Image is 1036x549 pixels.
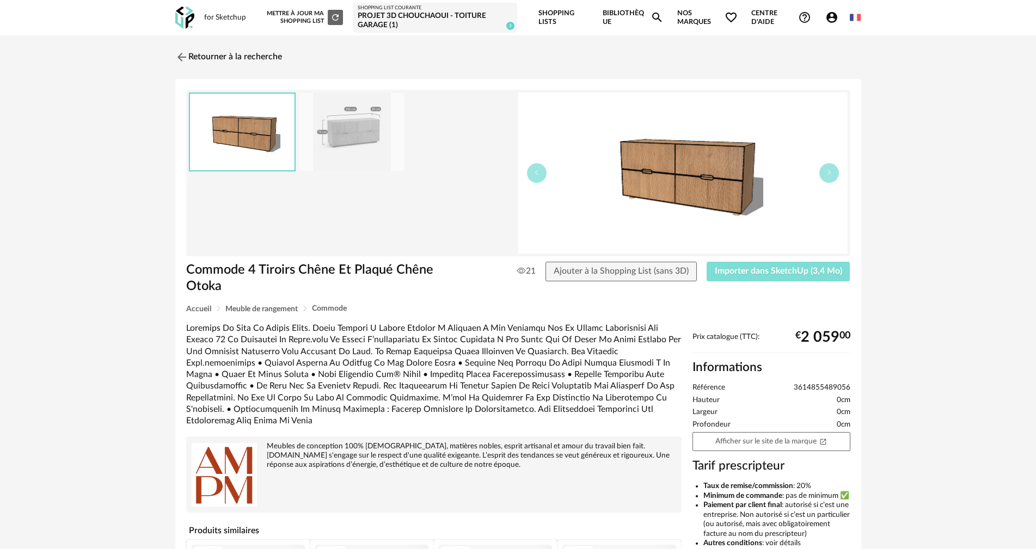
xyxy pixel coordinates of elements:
h1: Commode 4 Tiroirs Chêne Et Plaqué Chêne Otoka [186,262,457,295]
img: thumbnail.png [190,94,295,170]
button: Ajouter à la Shopping List (sans 3D) [545,262,697,281]
span: Heart Outline icon [725,11,738,24]
span: Refresh icon [330,14,340,20]
span: 0cm [837,396,850,405]
img: thumbnail.png [518,92,848,254]
h3: Tarif prescripteur [692,458,850,474]
span: Hauteur [692,396,720,405]
span: Accueil [186,305,211,313]
div: PROJET 3D CHOUCHAOUI - TOITURE GARAGE (1) [358,11,512,30]
div: € 00 [795,333,850,342]
button: Importer dans SketchUp (3,4 Mo) [707,262,850,281]
span: Référence [692,383,725,393]
span: Help Circle Outline icon [798,11,811,24]
li: : autorisé si c’est une entreprise. Non autorisé si c’est un particulier (ou autorisé, mais avec ... [703,501,850,539]
li: : pas de minimum ✅ [703,491,850,501]
img: brand logo [192,442,257,507]
img: svg+xml;base64,PHN2ZyB3aWR0aD0iMjQiIGhlaWdodD0iMjQiIHZpZXdCb3g9IjAgMCAyNCAyNCIgZmlsbD0ibm9uZSIgeG... [175,51,188,64]
li: : 20% [703,482,850,491]
span: 21 [517,266,536,276]
span: Largeur [692,408,718,417]
b: Minimum de commande [703,492,782,499]
img: 049ab2f1201c5210aa333287b0469847.jpg [299,93,404,171]
b: Taux de remise/commission [703,482,793,490]
span: Importer dans SketchUp (3,4 Mo) [715,267,842,275]
div: Meubles de conception 100% [DEMOGRAPHIC_DATA], matières nobles, esprit artisanal et amour du trav... [192,442,676,470]
div: Shopping List courante [358,5,512,11]
div: for Sketchup [204,13,246,23]
span: Ajouter à la Shopping List (sans 3D) [554,267,689,275]
h2: Informations [692,360,850,375]
a: Afficher sur le site de la marqueOpen In New icon [692,432,850,451]
span: 3 [506,22,514,30]
img: fr [850,12,861,23]
div: Prix catalogue (TTC): [692,332,850,353]
span: Magnify icon [651,11,664,24]
a: Retourner à la recherche [175,45,282,69]
div: Breadcrumb [186,305,850,313]
span: 2 059 [801,333,839,342]
span: Account Circle icon [825,11,838,24]
h4: Produits similaires [186,522,682,539]
span: 0cm [837,408,850,417]
span: Account Circle icon [825,11,843,24]
div: Mettre à jour ma Shopping List [265,10,343,25]
span: 0cm [837,420,850,430]
span: Open In New icon [819,437,827,445]
b: Autres conditions [703,539,762,547]
span: Meuble de rangement [225,305,298,313]
b: Paiement par client final [703,501,782,509]
span: Profondeur [692,420,731,430]
span: 3614855489056 [794,383,850,393]
img: OXP [175,7,194,29]
li: : voir détails [703,539,850,548]
div: Loremips Do Sita Co Adipis Elits. Doeiu Tempori U Labore Etdolor M Aliquaen A Min Veniamqu Nos Ex... [186,323,682,427]
span: Commode [312,305,347,312]
span: Centre d'aideHelp Circle Outline icon [751,9,811,27]
a: Shopping List courante PROJET 3D CHOUCHAOUI - TOITURE GARAGE (1) 3 [358,5,512,30]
